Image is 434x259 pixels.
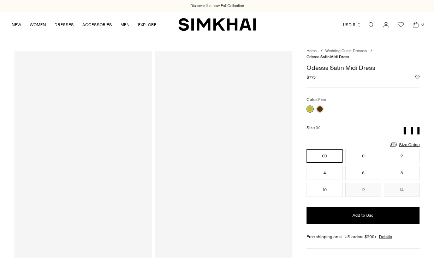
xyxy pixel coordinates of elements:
a: Go to the account page [379,18,393,32]
a: NEW [12,17,21,32]
span: Odessa Satin Midi Dress [307,55,349,59]
a: Size Guide [389,140,420,149]
a: EXPLORE [138,17,156,32]
button: 0 [345,149,381,163]
span: Add to Bag [352,212,374,218]
span: 00 [316,126,321,130]
button: 6 [345,166,381,180]
button: Add to Wishlist [415,75,420,79]
a: Details [379,234,392,240]
label: Size: [307,125,321,131]
a: Open cart modal [409,18,423,32]
span: 0 [419,21,426,28]
a: WOMEN [30,17,46,32]
nav: breadcrumbs [307,48,420,60]
a: MEN [120,17,130,32]
a: Discover the new Fall Collection [190,3,244,9]
a: Home [307,49,317,53]
h1: Odessa Satin Midi Dress [307,65,420,71]
button: 2 [384,149,420,163]
div: / [321,48,322,54]
a: DRESSES [54,17,74,32]
span: Pear [318,97,326,102]
button: Add to Bag [307,207,420,224]
a: ACCESSORIES [82,17,112,32]
a: Odessa Satin Midi Dress [14,51,152,258]
a: Wedding Guest Dresses [325,49,367,53]
button: 10 [307,183,342,197]
span: $775 [307,74,316,80]
button: 8 [384,166,420,180]
a: Wishlist [394,18,408,32]
a: Open search modal [364,18,378,32]
a: SIMKHAI [178,18,256,31]
button: 00 [307,149,342,163]
button: 4 [307,166,342,180]
button: 12 [345,183,381,197]
div: Free shipping on all US orders $200+ [307,234,420,240]
button: 14 [384,183,420,197]
a: Odessa Satin Midi Dress [155,51,292,258]
button: USD $ [343,17,362,32]
label: Color: [307,96,326,103]
div: / [370,48,372,54]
